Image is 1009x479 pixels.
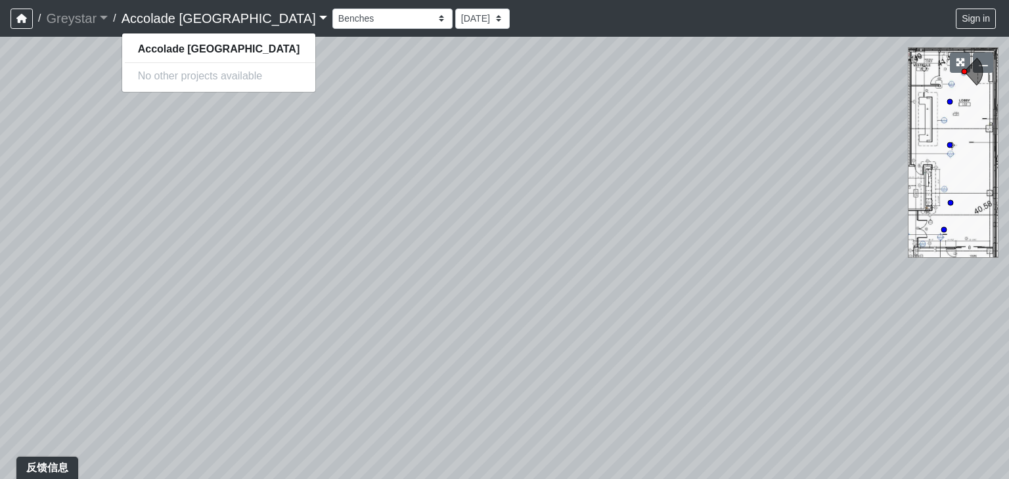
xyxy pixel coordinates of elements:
[33,5,46,31] span: /
[122,33,317,93] div: Accolade [GEOGRAPHIC_DATA]
[108,5,121,31] span: /
[956,9,996,29] button: Sign in
[122,39,316,60] a: Accolade [GEOGRAPHIC_DATA]
[138,43,300,54] strong: Accolade [GEOGRAPHIC_DATA]
[46,5,108,31] a: Greystar
[10,453,85,479] iframe: Ybug feedback widget
[122,5,327,31] a: Accolade [GEOGRAPHIC_DATA]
